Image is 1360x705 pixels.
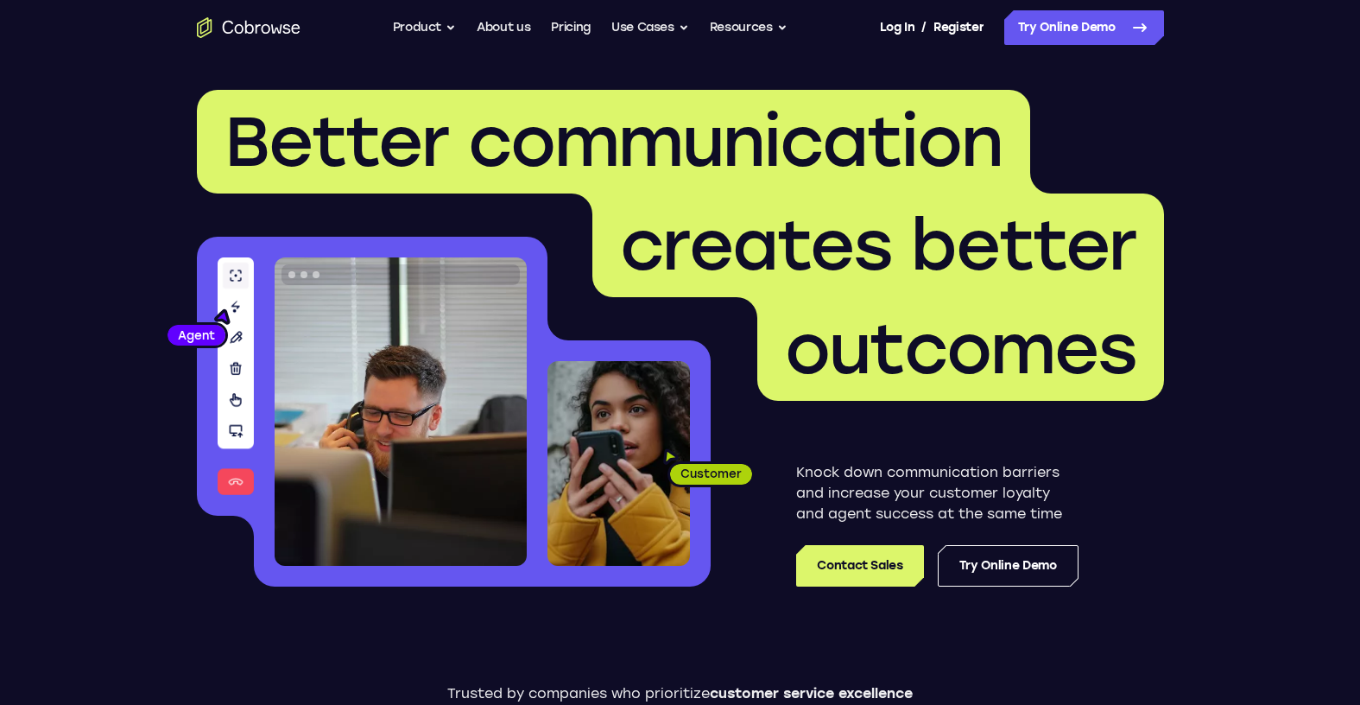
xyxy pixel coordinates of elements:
[938,545,1079,587] a: Try Online Demo
[620,204,1136,287] span: creates better
[796,462,1079,524] p: Knock down communication barriers and increase your customer loyalty and agent success at the sam...
[933,10,984,45] a: Register
[275,257,527,566] img: A customer support agent talking on the phone
[710,685,913,702] span: customer service excellence
[710,10,788,45] button: Resources
[880,10,914,45] a: Log In
[551,10,591,45] a: Pricing
[921,17,927,38] span: /
[785,308,1136,391] span: outcomes
[611,10,689,45] button: Use Cases
[796,545,923,587] a: Contact Sales
[393,10,457,45] button: Product
[1004,10,1164,45] a: Try Online Demo
[225,100,1003,183] span: Better communication
[547,361,690,566] img: A customer holding their phone
[197,17,300,38] a: Go to the home page
[477,10,530,45] a: About us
